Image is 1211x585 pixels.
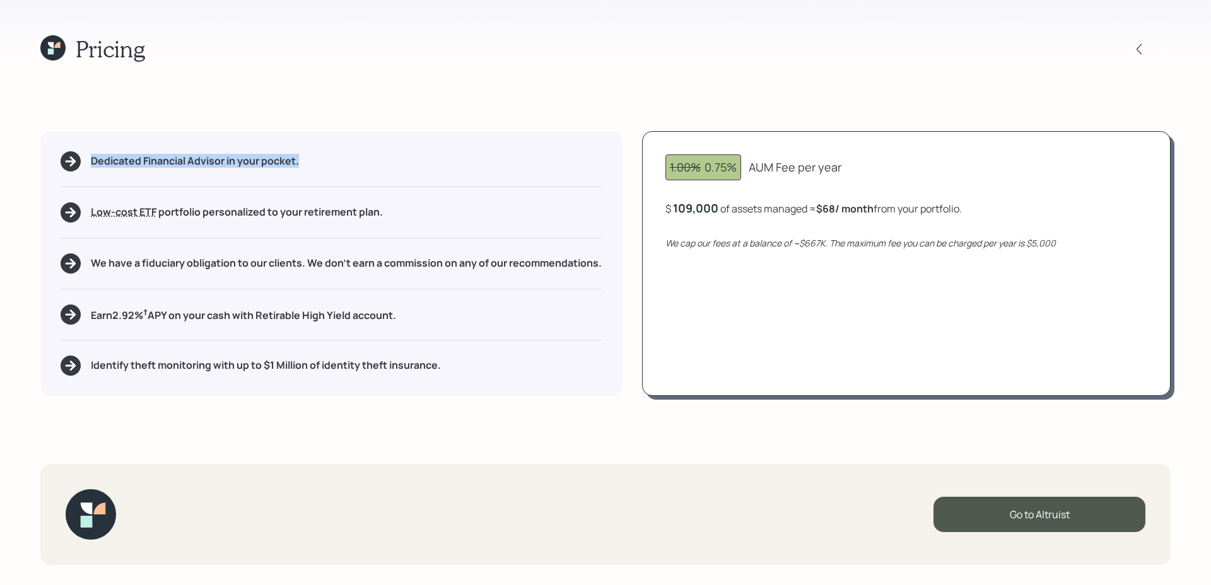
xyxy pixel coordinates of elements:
[91,306,396,322] h5: Earn 2.92 % APY on your cash with Retirable High Yield account.
[91,205,156,219] span: Low-cost ETF
[670,159,737,176] div: 0.75%
[673,200,718,216] div: 109,000
[665,200,962,216] div: $ of assets managed ≈ from your portfolio .
[91,257,602,269] h5: We have a fiduciary obligation to our clients. We don't earn a commission on any of our recommend...
[91,155,299,167] h5: Dedicated Financial Advisor in your pocket.
[933,497,1145,532] div: Go to Altruist
[670,159,701,175] span: 1.00%
[749,159,841,176] div: AUM Fee per year
[816,202,874,216] b: $68 / month
[91,359,441,371] h5: Identify theft monitoring with up to $1 Million of identity theft insurance.
[76,35,145,62] h1: Pricing
[143,306,148,318] sup: †
[91,206,383,218] h5: portfolio personalized to your retirement plan.
[665,237,1056,249] i: We cap our fees at a balance of ~$667K. The maximum fee you can be charged per year is $5,000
